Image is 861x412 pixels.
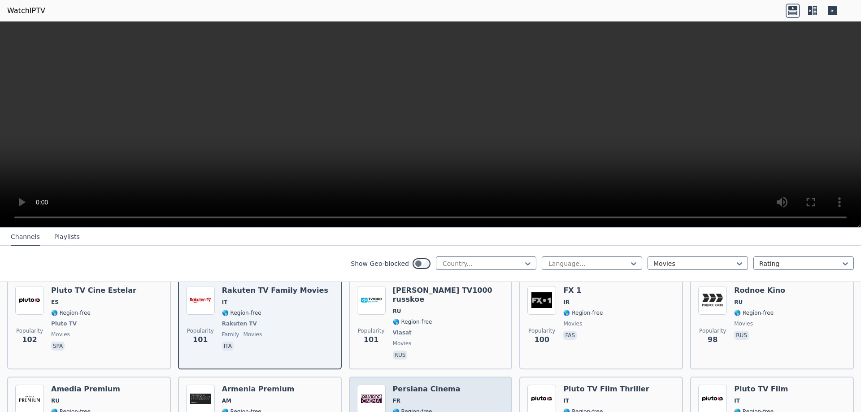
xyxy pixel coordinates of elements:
p: fas [563,331,577,340]
h6: Rodnoe Kino [734,286,785,295]
span: 🌎 Region-free [222,309,261,317]
h6: Persiana Cinema [393,385,461,394]
span: 🌎 Region-free [734,309,774,317]
img: FX 1 [527,286,556,315]
span: family [222,331,239,338]
span: 🌎 Region-free [393,318,432,325]
h6: [PERSON_NAME] TV1000 russkoe [393,286,504,304]
span: IT [734,397,740,404]
span: IR [563,299,570,306]
span: RU [734,299,743,306]
span: movies [241,331,262,338]
h6: Pluto TV Film [734,385,788,394]
img: Rakuten TV Family Movies [186,286,215,315]
p: spa [51,342,65,351]
span: Viasat [393,329,412,336]
span: 🌎 Region-free [563,309,603,317]
span: ES [51,299,59,306]
img: Rodnoe Kino [698,286,727,315]
span: Popularity [528,327,555,334]
span: Popularity [699,327,726,334]
span: Pluto TV [51,320,77,327]
h6: Rakuten TV Family Movies [222,286,328,295]
span: 101 [364,334,378,345]
h6: FX 1 [563,286,603,295]
span: FR [393,397,400,404]
span: Popularity [358,327,385,334]
span: IT [563,397,569,404]
span: Popularity [16,327,43,334]
span: Rakuten TV [222,320,257,327]
span: RU [393,308,401,315]
span: Popularity [187,327,214,334]
label: Show Geo-blocked [351,259,409,268]
button: Playlists [54,229,80,246]
span: movies [393,340,412,347]
p: rus [734,331,749,340]
h6: Amedia Premium [51,385,120,394]
span: movies [563,320,582,327]
span: 102 [22,334,37,345]
span: RU [51,397,60,404]
span: movies [51,331,70,338]
button: Channels [11,229,40,246]
span: 🌎 Region-free [51,309,91,317]
span: 98 [708,334,717,345]
span: IT [222,299,228,306]
span: 101 [193,334,208,345]
h6: Pluto TV Film Thriller [563,385,649,394]
span: movies [734,320,753,327]
img: viju TV1000 russkoe [357,286,386,315]
p: ita [222,342,234,351]
img: Pluto TV Cine Estelar [15,286,44,315]
p: rus [393,351,408,360]
h6: Armenia Premium [222,385,295,394]
span: AM [222,397,231,404]
span: 100 [535,334,549,345]
a: WatchIPTV [7,5,45,16]
h6: Pluto TV Cine Estelar [51,286,136,295]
